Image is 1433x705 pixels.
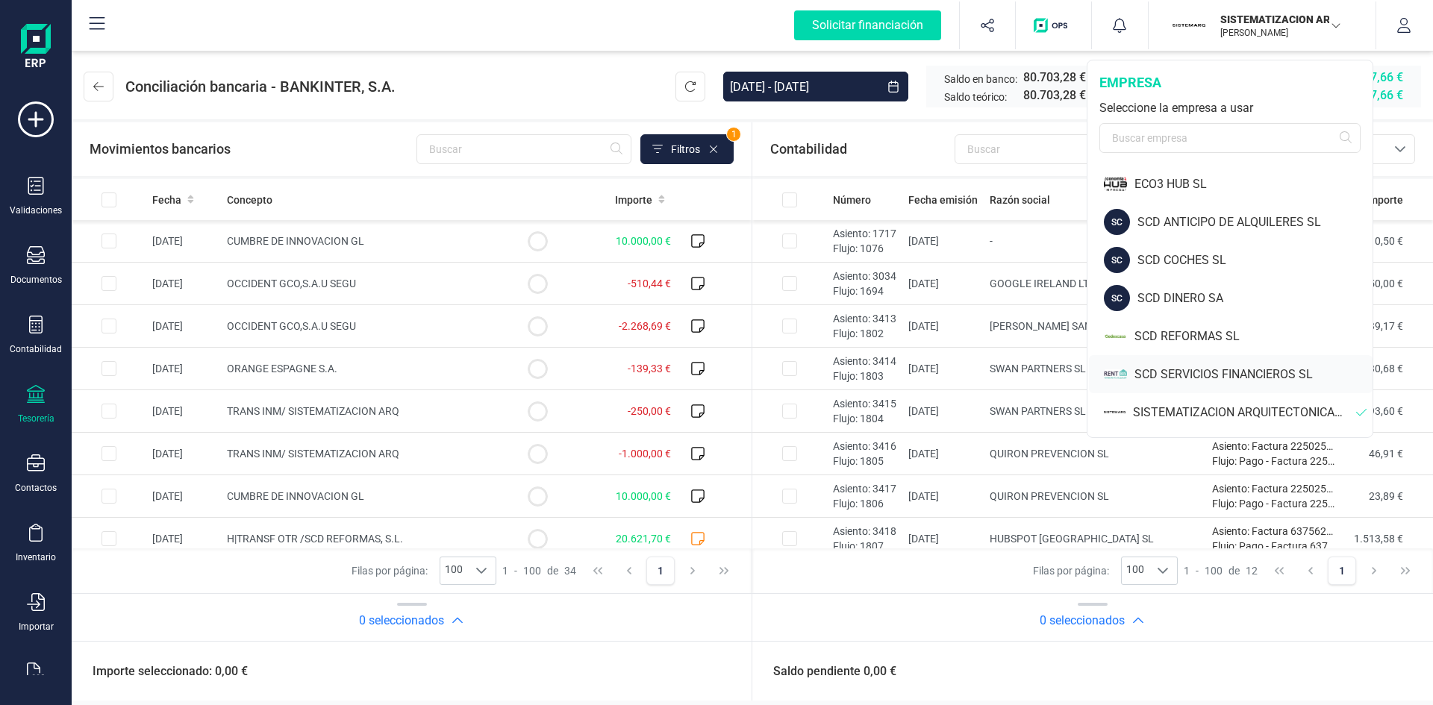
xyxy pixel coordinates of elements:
span: -1.000,00 € [619,448,671,460]
td: [DATE] [146,305,221,348]
div: Seleccione la empresa a usar [1099,99,1361,117]
span: Conciliación bancaria - BANKINTER, S.A. [125,76,396,97]
p: Asiento: 1717 [833,226,896,241]
span: de [547,563,558,578]
td: SWAN PARTNERS SLP [984,390,1206,433]
input: Buscar [955,134,1170,164]
div: Row Selected a8222f18-0903-4a60-88c7-25575193ad5f [102,319,116,333]
span: H|TRANSF OTR /SCD REFORMAS, S.L. [227,533,403,545]
div: SISTEMATIZACION ARQUITECTONICA EN REFORMAS SL [1133,404,1356,422]
div: SC [1104,209,1130,235]
td: 350,00 € [1342,263,1433,305]
button: Filtros [640,134,734,164]
p: Flujo: 1805 [833,454,896,469]
div: - [502,563,576,578]
td: [DATE] [902,348,984,390]
td: 23,89 € [1342,475,1433,518]
span: Contabilidad [770,139,847,160]
td: [DATE] [902,433,984,475]
p: SISTEMATIZACION ARQUITECTONICA EN REFORMAS SL [1220,12,1340,27]
td: QUIRON PREVENCION SL [984,433,1206,475]
img: Logo de OPS [1034,18,1073,33]
span: Importe [615,192,652,207]
div: SCD ANTICIPO DE ALQUILERES SL [1137,213,1373,231]
p: Asiento: 3413 [833,311,896,326]
p: Flujo: 1802 [833,326,896,341]
p: Asiento: 3417 [833,481,896,496]
td: [DATE] [146,348,221,390]
button: Page 1 [646,557,675,585]
img: SI [1104,399,1126,425]
td: 193,60 € [1342,390,1433,433]
td: GOOGLE IRELAND LTD [984,263,1206,305]
span: de [1228,563,1240,578]
span: Saldo teórico: [944,90,1007,104]
td: [DATE] [146,475,221,518]
span: CUMBRE DE INNOVACION GL [227,490,364,502]
span: 100 [1122,557,1149,584]
div: Row Selected 9ce5290e-4201-46ee-978f-3ec692c7b7f0 [102,531,116,546]
span: 10.000,00 € [616,490,671,502]
span: 1 [502,563,508,578]
span: TRANS INM/ SISTEMATIZACION ARQ [227,405,399,417]
button: SISISTEMATIZACION ARQUITECTONICA EN REFORMAS SL[PERSON_NAME] [1167,1,1358,49]
div: SCD REFORMAS SL [1134,328,1373,345]
div: Row Selected a4ffffd1-79db-4e48-9c47-cdc0397d8db1 [782,404,797,419]
div: Row Selected 564df9cd-9af8-4fad-b63e-be5bc78f00cf [782,319,797,333]
div: Solicitar financiación [794,10,941,40]
span: -250,00 € [628,405,671,417]
span: 10.000,00 € [616,235,671,247]
span: Importe seleccionado: 0,00 € [75,662,248,680]
div: Importar [19,621,54,633]
div: Row Selected 40a0fad4-9355-44f8-afcd-2acc52995638 [102,404,116,419]
img: SC [1104,323,1127,349]
span: OCCIDENT GCO,S.A.U SEGU [227,278,356,289]
span: 80.703,28 € [1023,69,1086,87]
div: Row Selected 48fb2321-b928-4253-9eaa-7e8e36a7701f [782,489,797,504]
div: Tesorería [18,413,54,424]
td: [DATE] [146,390,221,433]
div: Contactos [15,482,57,494]
div: Row Selected 59a1ef29-3c05-4569-a425-3d2dd8f4bb7e [102,489,116,504]
span: 34 [564,563,576,578]
p: Flujo: 1806 [833,496,896,511]
div: Filas por página: [1033,557,1178,585]
button: First Page [1265,557,1293,585]
p: Asiento: Factura 2250258348 [1212,481,1336,496]
p: Asiento: Factura 2250258347 [1212,439,1336,454]
span: Filtros [671,142,700,157]
td: [DATE] [902,518,984,560]
button: Last Page [710,557,738,585]
div: Row Selected 7ec3cd4b-059b-4633-8c41-313f8ce3eb95 [782,446,797,461]
span: Número [833,192,871,207]
div: Validaciones [10,204,62,216]
span: TRANS INM/ SISTEMATIZACION ARQ [227,448,399,460]
div: - [1184,563,1258,578]
div: Row Selected 7b8241e4-fba2-4968-95f5-3645923068bf [102,446,116,461]
td: [DATE] [902,475,984,518]
td: QUIRON PREVENCION SL [984,475,1206,518]
div: All items unselected [782,192,797,207]
span: OCCIDENT GCO,S.A.U SEGU [227,320,356,332]
div: Row Selected a52807de-19df-4858-b82a-14faf94f6a59 [782,361,797,376]
span: 1 [727,128,740,141]
div: Row Selected ef6aa6f1-4072-4483-995c-0ad5903f50ef [102,234,116,248]
span: CUMBRE DE INNOVACION GL [227,235,364,247]
button: Previous Page [1296,557,1325,585]
td: 0,50 € [1342,220,1433,263]
span: 12 [1246,563,1258,578]
h2: 0 seleccionados [1040,612,1125,630]
span: -2.268,69 € [619,320,671,332]
td: 39.539,17 € [1342,305,1433,348]
button: Page 1 [1328,557,1356,585]
div: Row Selected 8301ec78-a673-48df-b713-262d2b8cc86c [102,361,116,376]
td: [PERSON_NAME] SANCHIS [984,305,1206,348]
div: SCD SERVICIOS FINANCIEROS SL [1134,366,1373,383]
td: [DATE] [146,433,221,475]
img: SI [1173,9,1205,42]
p: Flujo: 1694 [833,283,896,298]
span: Razón social [990,192,1050,207]
td: [DATE] [902,390,984,433]
td: [DATE] [146,263,221,305]
span: Saldo en banco: [944,72,1017,87]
